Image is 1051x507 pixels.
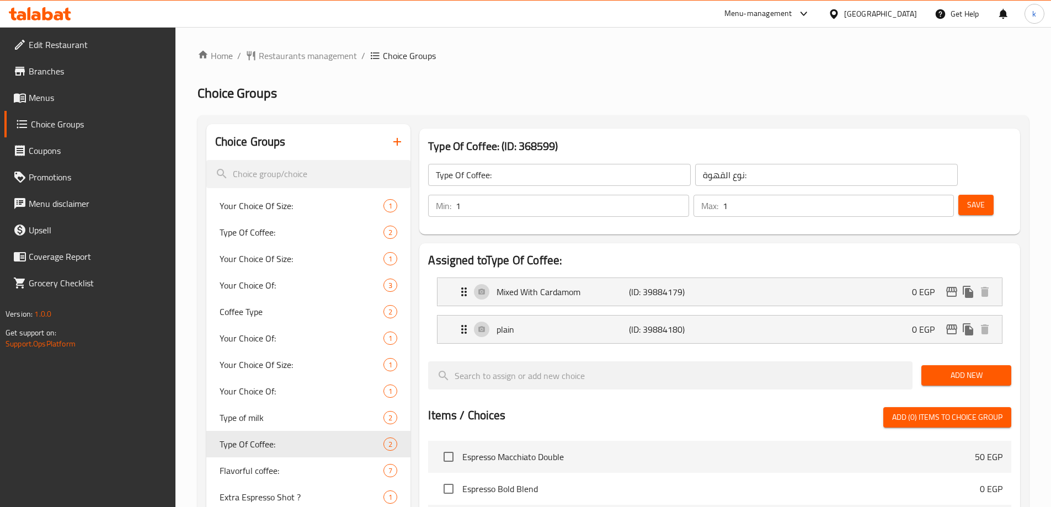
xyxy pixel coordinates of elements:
p: 50 EGP [975,450,1002,463]
button: delete [977,321,993,338]
a: Choice Groups [4,111,175,137]
div: Your Choice Of:1 [206,325,411,351]
p: 0 EGP [912,285,943,298]
a: Grocery Checklist [4,270,175,296]
span: Add New [930,369,1002,382]
p: Max: [701,199,718,212]
div: Expand [438,316,1002,343]
div: Choices [383,305,397,318]
a: Upsell [4,217,175,243]
span: Get support on: [6,325,56,340]
div: Choices [383,279,397,292]
span: 2 [384,439,397,450]
li: Expand [428,273,1011,311]
div: Your Choice Of:1 [206,378,411,404]
p: Mixed With Cardamom [497,285,628,298]
li: / [361,49,365,62]
span: Choice Groups [198,81,277,105]
span: Espresso Macchiato Double [462,450,975,463]
a: Menus [4,84,175,111]
span: Flavorful coffee: [220,464,384,477]
button: Add New [921,365,1011,386]
span: 1 [384,201,397,211]
p: (ID: 39884180) [629,323,717,336]
li: / [237,49,241,62]
span: 1 [384,386,397,397]
span: Espresso Bold Blend [462,482,980,495]
span: 2 [384,413,397,423]
span: Add (0) items to choice group [892,410,1002,424]
div: Type of milk2 [206,404,411,431]
div: Choices [383,199,397,212]
p: plain [497,323,628,336]
span: Choice Groups [31,118,167,131]
div: Type Of Coffee:2 [206,219,411,246]
span: Your Choice Of: [220,279,384,292]
span: Coupons [29,144,167,157]
span: Version: [6,307,33,321]
span: 1 [384,360,397,370]
p: 0 EGP [912,323,943,336]
span: 2 [384,227,397,238]
span: Your Choice Of Size: [220,252,384,265]
button: duplicate [960,284,977,300]
div: Choices [383,252,397,265]
span: Grocery Checklist [29,276,167,290]
div: Choices [383,490,397,504]
span: 2 [384,307,397,317]
a: Restaurants management [246,49,357,62]
div: Choices [383,437,397,451]
span: Type Of Coffee: [220,437,384,451]
div: Your Choice Of Size:1 [206,351,411,378]
button: edit [943,284,960,300]
input: search [428,361,913,389]
h2: Assigned to Type Of Coffee: [428,252,1011,269]
div: Choices [383,411,397,424]
p: Min: [436,199,451,212]
span: Upsell [29,223,167,237]
a: Promotions [4,164,175,190]
span: Save [967,198,985,212]
p: 0 EGP [980,482,1002,495]
span: Your Choice Of Size: [220,199,384,212]
span: 1.0.0 [34,307,51,321]
span: Select choice [437,445,460,468]
span: Your Choice Of Size: [220,358,384,371]
span: 1 [384,254,397,264]
span: 7 [384,466,397,476]
div: Coffee Type2 [206,298,411,325]
span: 3 [384,280,397,291]
span: Restaurants management [259,49,357,62]
span: Menus [29,91,167,104]
li: Expand [428,311,1011,348]
div: Your Choice Of Size:1 [206,246,411,272]
span: Extra Espresso Shot ? [220,490,384,504]
span: 1 [384,333,397,344]
span: Choice Groups [383,49,436,62]
div: [GEOGRAPHIC_DATA] [844,8,917,20]
span: Branches [29,65,167,78]
span: Promotions [29,170,167,184]
div: Choices [383,332,397,345]
h2: Choice Groups [215,134,286,150]
a: Coverage Report [4,243,175,270]
div: Flavorful coffee:7 [206,457,411,484]
div: Choices [383,358,397,371]
h2: Items / Choices [428,407,505,424]
button: delete [977,284,993,300]
span: Coverage Report [29,250,167,263]
span: 1 [384,492,397,503]
div: Your Choice Of Size:1 [206,193,411,219]
button: edit [943,321,960,338]
div: Choices [383,385,397,398]
nav: breadcrumb [198,49,1029,62]
a: Support.OpsPlatform [6,337,76,351]
a: Edit Restaurant [4,31,175,58]
span: k [1032,8,1036,20]
input: search [206,160,411,188]
div: Choices [383,464,397,477]
button: Add (0) items to choice group [883,407,1011,428]
h3: Type Of Coffee: (ID: 368599) [428,137,1011,155]
div: Your Choice Of:3 [206,272,411,298]
p: (ID: 39884179) [629,285,717,298]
